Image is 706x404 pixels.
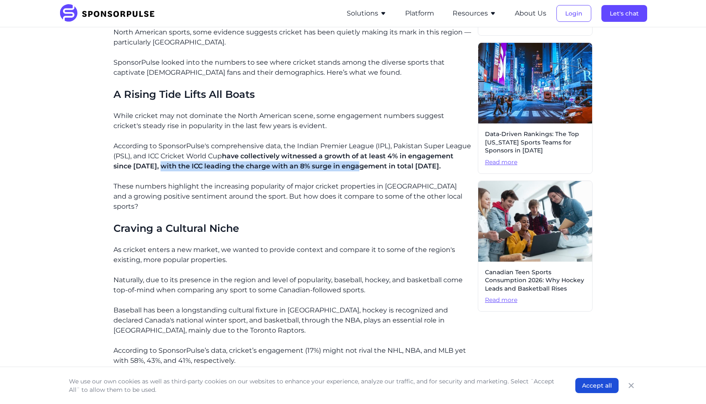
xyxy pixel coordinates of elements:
a: Platform [405,10,434,17]
button: About Us [515,8,546,18]
img: Photo by Andreas Niendorf courtesy of Unsplash [478,43,592,123]
p: While some would’ve thought cricket wouldn’t succeed in the competitive landscape of professional... [113,17,471,47]
a: Data-Driven Rankings: The Top [US_STATE] Sports Teams for Sponsors in [DATE]Read more [478,42,593,173]
a: Login [556,10,591,17]
h3: Craving a Cultural Niche [113,222,471,235]
span: have collectively witnessed a growth of at least 4% in engagement since [DATE], with the ICC lead... [113,152,453,170]
button: Platform [405,8,434,18]
img: SponsorPulse [59,4,161,23]
p: Baseball has been a longstanding cultural fixture in [GEOGRAPHIC_DATA], hockey is recognized and ... [113,305,471,336]
p: According to SponsorPulse's comprehensive data, the Indian Premier League (IPL), Pakistan Super L... [113,141,471,171]
button: Solutions [347,8,387,18]
a: Canadian Teen Sports Consumption 2026: Why Hockey Leads and Basketball RisesRead more [478,181,593,312]
span: Canadian Teen Sports Consumption 2026: Why Hockey Leads and Basketball Rises [485,268,585,293]
span: Read more [485,158,585,167]
a: About Us [515,10,546,17]
p: Naturally, due to its presence in the region and level of popularity, baseball, hockey, and baske... [113,275,471,295]
p: SponsorPulse looked into the numbers to see where cricket stands among the diverse sports that ca... [113,58,471,78]
button: Let's chat [601,5,647,22]
h3: A Rising Tide Lifts All Boats [113,88,471,101]
button: Accept all [575,378,619,393]
span: Read more [485,296,585,304]
p: As cricket enters a new market, we wanted to provide context and compare it to some of the region... [113,245,471,265]
button: Login [556,5,591,22]
a: Let's chat [601,10,647,17]
p: While cricket may not dominate the North American scene, some engagement numbers suggest cricket'... [113,111,471,131]
button: Resources [453,8,496,18]
img: Getty images courtesy of Unsplash [478,181,592,262]
p: According to SponsorPulse’s data, cricket’s engagement (17%) might not rival the NHL, NBA, and ML... [113,346,471,366]
p: These numbers highlight the increasing popularity of major cricket properties in [GEOGRAPHIC_DATA... [113,181,471,212]
button: Close [625,380,637,391]
iframe: Chat Widget [664,364,706,404]
span: Data-Driven Rankings: The Top [US_STATE] Sports Teams for Sponsors in [DATE] [485,130,585,155]
p: We use our own cookies as well as third-party cookies on our websites to enhance your experience,... [69,377,558,394]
